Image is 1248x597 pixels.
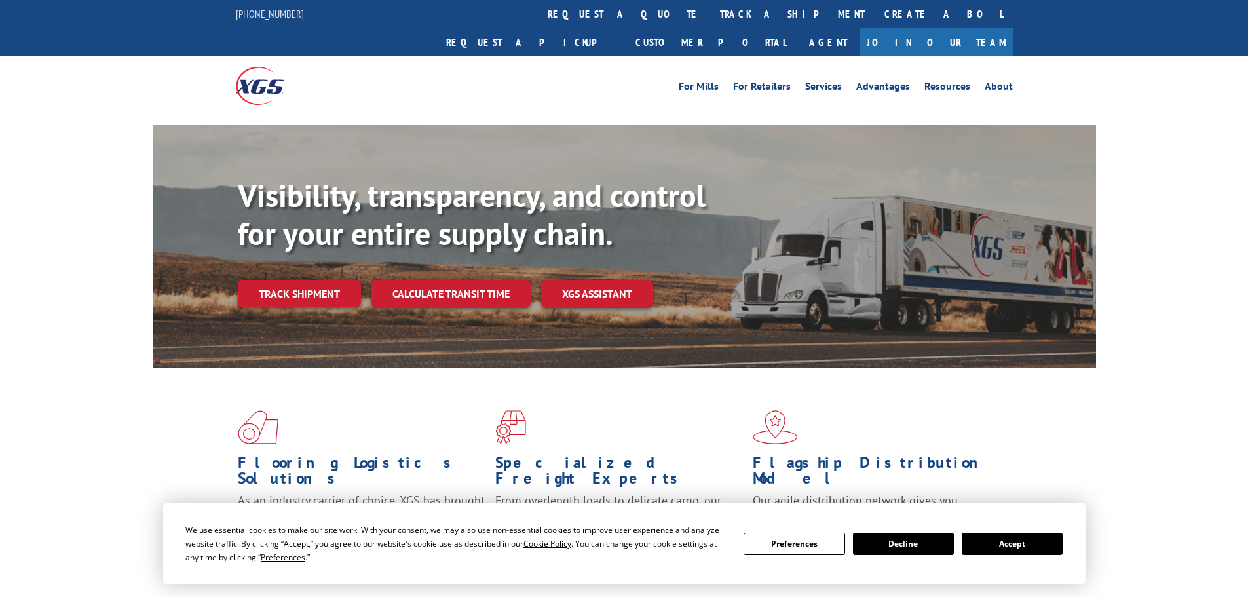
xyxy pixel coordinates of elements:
[985,81,1013,96] a: About
[185,523,728,564] div: We use essential cookies to make our site work. With your consent, we may also use non-essential ...
[163,503,1086,584] div: Cookie Consent Prompt
[238,280,361,307] a: Track shipment
[805,81,842,96] a: Services
[753,455,1000,493] h1: Flagship Distribution Model
[744,533,844,555] button: Preferences
[626,28,796,56] a: Customer Portal
[679,81,719,96] a: For Mills
[238,455,485,493] h1: Flooring Logistics Solutions
[371,280,531,308] a: Calculate transit time
[853,533,954,555] button: Decline
[733,81,791,96] a: For Retailers
[495,410,526,444] img: xgs-icon-focused-on-flooring-red
[495,493,743,551] p: From overlength loads to delicate cargo, our experienced staff knows the best way to move your fr...
[436,28,626,56] a: Request a pickup
[236,7,304,20] a: [PHONE_NUMBER]
[495,455,743,493] h1: Specialized Freight Experts
[541,280,653,308] a: XGS ASSISTANT
[238,410,278,444] img: xgs-icon-total-supply-chain-intelligence-red
[796,28,860,56] a: Agent
[860,28,1013,56] a: Join Our Team
[753,410,798,444] img: xgs-icon-flagship-distribution-model-red
[924,81,970,96] a: Resources
[962,533,1063,555] button: Accept
[261,552,305,563] span: Preferences
[523,538,571,549] span: Cookie Policy
[856,81,910,96] a: Advantages
[238,493,485,539] span: As an industry carrier of choice, XGS has brought innovation and dedication to flooring logistics...
[753,493,994,524] span: Our agile distribution network gives you nationwide inventory management on demand.
[238,175,706,254] b: Visibility, transparency, and control for your entire supply chain.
